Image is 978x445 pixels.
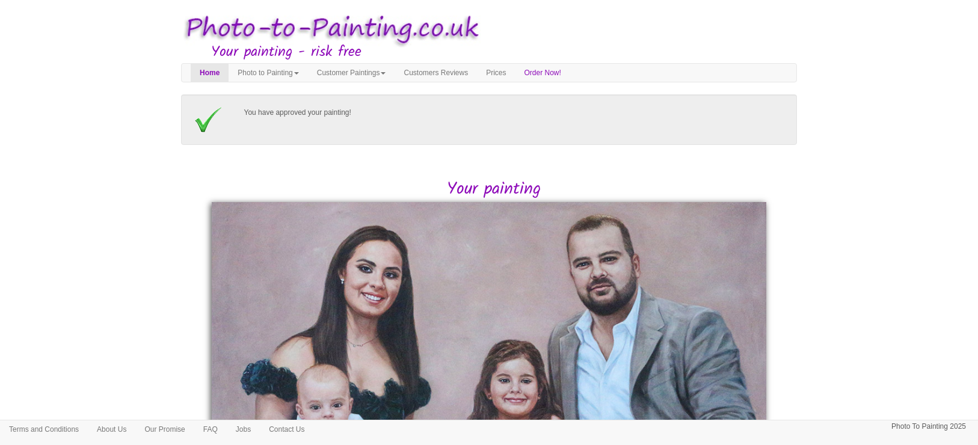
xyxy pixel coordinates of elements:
a: Photo to Painting [229,64,307,82]
img: Approved [193,106,223,133]
h2: Your painting [190,180,797,199]
a: Contact Us [260,420,313,438]
a: About Us [88,420,135,438]
a: Customers Reviews [395,64,477,82]
a: Home [191,64,229,82]
h3: Your painting - risk free [211,44,797,60]
a: Jobs [227,420,260,438]
a: Prices [477,64,515,82]
img: Photo to Painting [175,6,483,52]
p: You have approved your painting! [244,106,786,119]
a: Order Now! [515,64,570,82]
a: FAQ [194,420,227,438]
a: Our Promise [135,420,194,438]
a: Customer Paintings [308,64,395,82]
p: Photo To Painting 2025 [891,420,966,433]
